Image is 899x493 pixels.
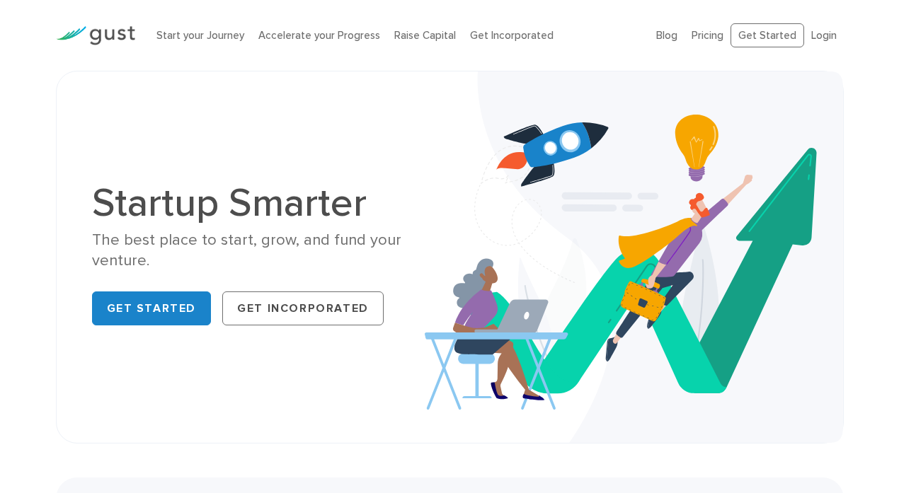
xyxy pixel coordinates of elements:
img: Gust Logo [56,26,135,45]
a: Get Started [731,23,804,48]
a: Get Incorporated [470,29,554,42]
a: Accelerate your Progress [258,29,380,42]
img: Startup Smarter Hero [425,71,843,443]
a: Login [811,29,837,42]
a: Get Incorporated [222,291,384,325]
a: Start your Journey [156,29,244,42]
div: The best place to start, grow, and fund your venture. [92,230,440,272]
a: Blog [656,29,677,42]
a: Get Started [92,291,212,325]
a: Pricing [692,29,723,42]
a: Raise Capital [394,29,456,42]
h1: Startup Smarter [92,183,440,223]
